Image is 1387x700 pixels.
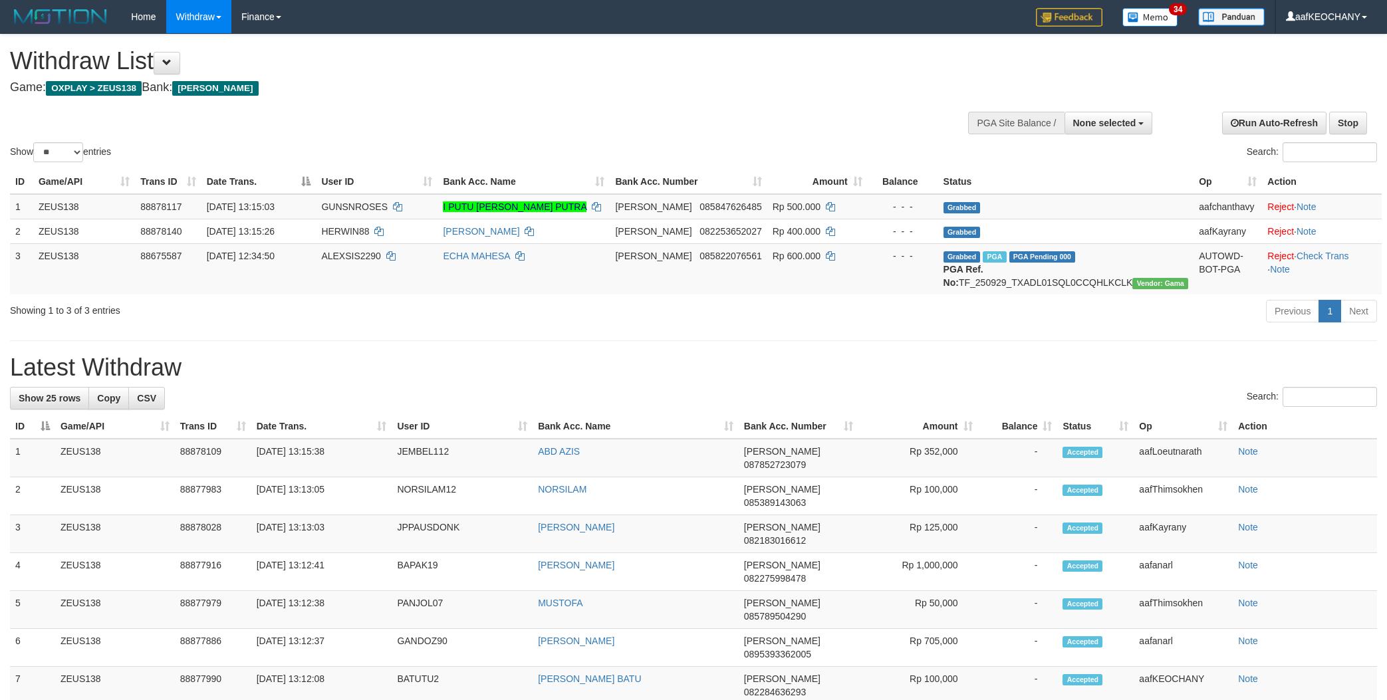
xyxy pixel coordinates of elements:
[392,439,533,477] td: JEMBEL112
[10,477,55,515] td: 2
[699,251,761,261] span: Copy 085822076561 to clipboard
[1134,553,1233,591] td: aafanarl
[55,629,175,667] td: ZEUS138
[978,629,1058,667] td: -
[55,553,175,591] td: ZEUS138
[1222,112,1326,134] a: Run Auto-Refresh
[10,629,55,667] td: 6
[1134,414,1233,439] th: Op: activate to sort column ascending
[873,249,933,263] div: - - -
[858,439,978,477] td: Rp 352,000
[858,414,978,439] th: Amount: activate to sort column ascending
[744,649,811,659] span: Copy 0895393362005 to clipboard
[744,673,820,684] span: [PERSON_NAME]
[858,553,978,591] td: Rp 1,000,000
[978,515,1058,553] td: -
[1198,8,1265,26] img: panduan.png
[538,446,580,457] a: ABD AZIS
[10,515,55,553] td: 3
[615,226,692,237] span: [PERSON_NAME]
[1194,219,1262,243] td: aafKayrany
[207,226,275,237] span: [DATE] 13:15:26
[10,414,55,439] th: ID: activate to sort column descending
[392,477,533,515] td: NORSILAM12
[1262,219,1382,243] td: ·
[251,591,392,629] td: [DATE] 13:12:38
[10,439,55,477] td: 1
[978,553,1058,591] td: -
[1063,485,1102,496] span: Accepted
[1009,251,1076,263] span: PGA Pending
[610,170,767,194] th: Bank Acc. Number: activate to sort column ascending
[55,515,175,553] td: ZEUS138
[699,201,761,212] span: Copy 085847626485 to clipboard
[744,687,806,697] span: Copy 082284636293 to clipboard
[858,515,978,553] td: Rp 125,000
[1238,446,1258,457] a: Note
[175,515,251,553] td: 88878028
[175,629,251,667] td: 88877886
[443,251,509,261] a: ECHA MAHESA
[1063,598,1102,610] span: Accepted
[321,201,388,212] span: GUNSNROSES
[615,251,692,261] span: [PERSON_NAME]
[538,522,614,532] a: [PERSON_NAME]
[1233,414,1377,439] th: Action
[316,170,438,194] th: User ID: activate to sort column ascending
[55,414,175,439] th: Game/API: activate to sort column ascending
[175,414,251,439] th: Trans ID: activate to sort column ascending
[392,591,533,629] td: PANJOL07
[744,573,806,584] span: Copy 082275998478 to clipboard
[1283,387,1377,407] input: Search:
[944,264,983,288] b: PGA Ref. No:
[538,673,641,684] a: [PERSON_NAME] BATU
[744,484,820,495] span: [PERSON_NAME]
[767,170,868,194] th: Amount: activate to sort column ascending
[1134,515,1233,553] td: aafKayrany
[55,439,175,477] td: ZEUS138
[33,243,135,294] td: ZEUS138
[744,522,820,532] span: [PERSON_NAME]
[1036,8,1102,27] img: Feedback.jpg
[1057,414,1134,439] th: Status: activate to sort column ascending
[321,251,381,261] span: ALEXSIS2290
[1194,194,1262,219] td: aafchanthavy
[1267,226,1294,237] a: Reject
[443,226,519,237] a: [PERSON_NAME]
[773,226,820,237] span: Rp 400.000
[1262,194,1382,219] td: ·
[868,170,938,194] th: Balance
[744,497,806,508] span: Copy 085389143063 to clipboard
[55,591,175,629] td: ZEUS138
[10,387,89,409] a: Show 25 rows
[140,201,182,212] span: 88878117
[1063,560,1102,572] span: Accepted
[1063,447,1102,458] span: Accepted
[88,387,129,409] a: Copy
[615,201,692,212] span: [PERSON_NAME]
[744,598,820,608] span: [PERSON_NAME]
[1194,170,1262,194] th: Op: activate to sort column ascending
[10,553,55,591] td: 4
[19,393,80,404] span: Show 25 rows
[1122,8,1178,27] img: Button%20Memo.svg
[33,219,135,243] td: ZEUS138
[1134,477,1233,515] td: aafThimsokhen
[538,560,614,570] a: [PERSON_NAME]
[739,414,858,439] th: Bank Acc. Number: activate to sort column ascending
[858,591,978,629] td: Rp 50,000
[938,243,1194,294] td: TF_250929_TXADL01SQL0CCQHLKCLK
[46,81,142,96] span: OXPLAY > ZEUS138
[1266,300,1319,322] a: Previous
[1132,278,1188,289] span: Vendor URL: https://trx31.1velocity.biz
[978,477,1058,515] td: -
[201,170,316,194] th: Date Trans.: activate to sort column descending
[538,598,582,608] a: MUSTOFA
[944,202,981,213] span: Grabbed
[858,629,978,667] td: Rp 705,000
[858,477,978,515] td: Rp 100,000
[172,81,258,96] span: [PERSON_NAME]
[321,226,369,237] span: HERWIN88
[1134,629,1233,667] td: aafanarl
[699,226,761,237] span: Copy 082253652027 to clipboard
